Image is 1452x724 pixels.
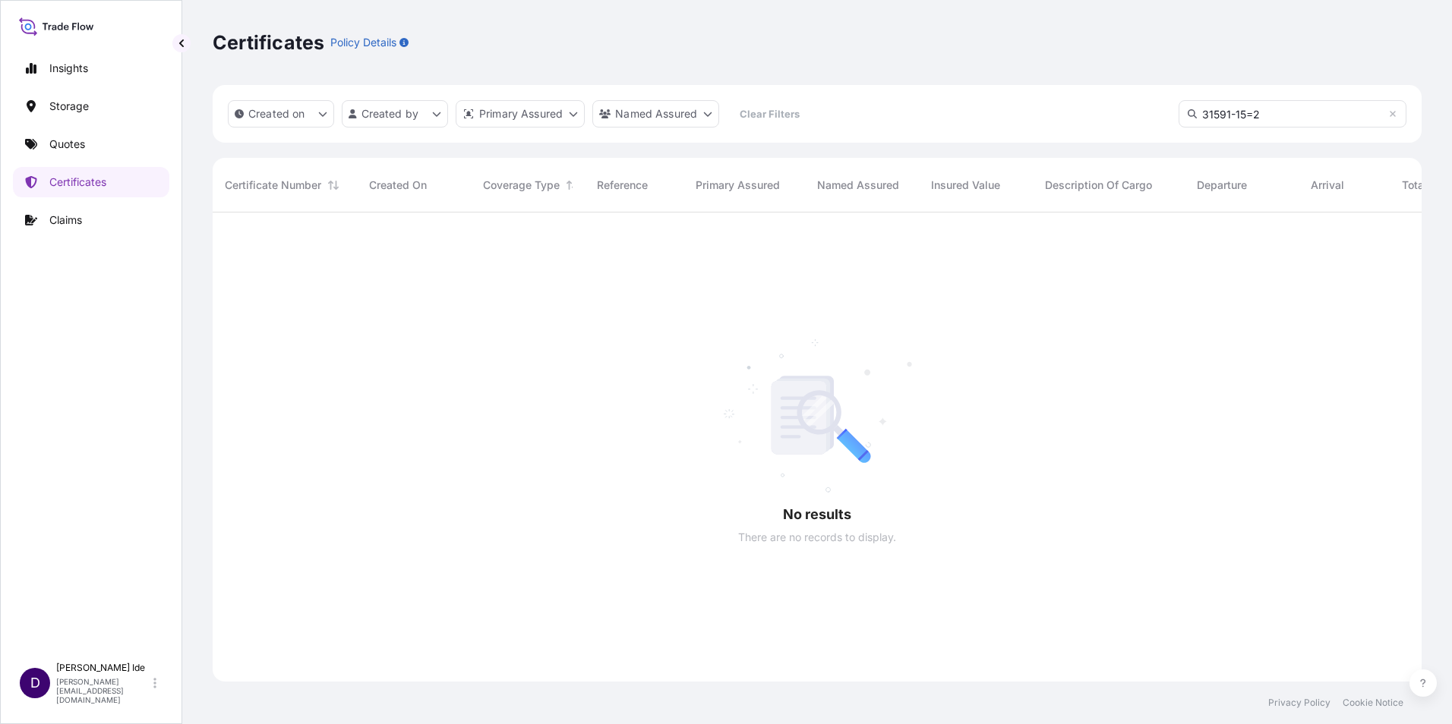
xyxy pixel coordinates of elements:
[1179,100,1406,127] input: Search Certificate or Reference...
[342,100,448,127] button: createdBy Filter options
[324,176,342,194] button: Sort
[817,178,899,193] span: Named Assured
[49,175,106,190] p: Certificates
[592,100,719,127] button: cargoOwner Filter options
[228,100,334,127] button: createdOn Filter options
[1268,697,1330,709] a: Privacy Policy
[13,129,169,159] a: Quotes
[456,100,585,127] button: distributor Filter options
[563,176,581,194] button: Sort
[56,677,150,704] p: [PERSON_NAME][EMAIL_ADDRESS][DOMAIN_NAME]
[479,106,563,121] p: Primary Assured
[727,102,812,126] button: Clear Filters
[1402,178,1427,193] span: Total
[13,91,169,121] a: Storage
[13,53,169,83] a: Insights
[13,167,169,197] a: Certificates
[1343,697,1403,709] a: Cookie Notice
[225,178,321,193] span: Certificate Number
[49,212,82,228] p: Claims
[369,178,427,193] span: Created On
[248,106,305,121] p: Created on
[483,178,560,193] span: Coverage Type
[330,35,396,50] p: Policy Details
[696,178,780,193] span: Primary Assured
[213,30,324,55] p: Certificates
[56,662,150,674] p: [PERSON_NAME] Ide
[740,106,800,121] p: Clear Filters
[1311,178,1344,193] span: Arrival
[1045,178,1152,193] span: Description Of Cargo
[931,178,1000,193] span: Insured Value
[49,99,89,114] p: Storage
[1197,178,1247,193] span: Departure
[13,205,169,235] a: Claims
[361,106,419,121] p: Created by
[30,675,40,691] span: D
[615,106,697,121] p: Named Assured
[49,137,85,152] p: Quotes
[49,61,88,76] p: Insights
[597,178,648,193] span: Reference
